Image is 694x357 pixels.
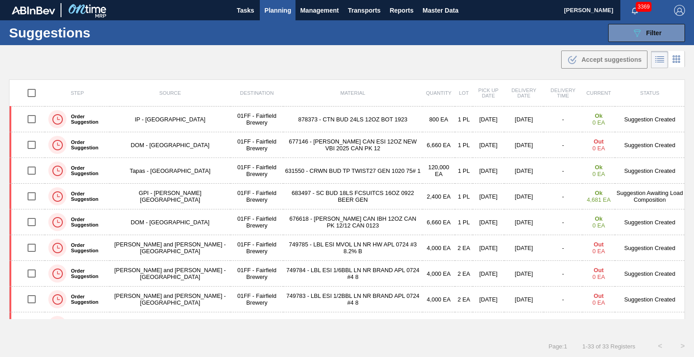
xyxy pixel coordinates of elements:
[422,209,455,235] td: 6,660 EA
[389,5,413,16] span: Reports
[283,132,422,158] td: 677146 - [PERSON_NAME] CAN ESI 12OZ NEW VBI 2025 CAN PK 12
[240,90,273,96] span: Destination
[66,242,106,253] label: Order Suggestion
[592,274,605,280] span: 0 EA
[110,132,230,158] td: DOM - [GEOGRAPHIC_DATA]
[283,107,422,132] td: 878373 - CTN BUD 24LS 12OZ BOT 1923
[615,287,685,312] td: Suggestion Created
[615,184,685,209] td: Suggestion Awaiting Load Composition
[66,191,106,202] label: Order Suggestion
[110,209,230,235] td: DOM - [GEOGRAPHIC_DATA]
[561,51,647,69] button: Accept suggestions
[283,261,422,287] td: 749784 - LBL ESI 1/6BBL LN NR BRAND APL 0724 #4 8
[544,312,582,338] td: -
[473,261,504,287] td: [DATE]
[422,184,455,209] td: 2,400 EA
[283,184,422,209] td: 683497 - SC BUD 18LS FCSUITCS 16OZ 0922 BEER GEN
[426,90,452,96] span: Quantity
[511,88,536,98] span: Delivery Date
[504,107,544,132] td: [DATE]
[283,235,422,261] td: 749785 - LBL ESI MVOL LN NR HW APL 0724 #3 8.2% B
[504,287,544,312] td: [DATE]
[594,138,604,145] strong: Out
[422,235,455,261] td: 4,000 EA
[544,235,582,261] td: -
[615,261,685,287] td: Suggestion Created
[455,261,473,287] td: 2 EA
[594,241,604,248] strong: Out
[340,90,365,96] span: Material
[66,217,106,227] label: Order Suggestion
[636,2,652,12] span: 3369
[422,132,455,158] td: 6,660 EA
[300,5,339,16] span: Management
[615,235,685,261] td: Suggestion Created
[504,235,544,261] td: [DATE]
[230,132,283,158] td: 01FF - Fairfield Brewery
[651,51,668,68] div: List Vision
[455,235,473,261] td: 2 EA
[592,222,605,229] span: 0 EA
[544,287,582,312] td: -
[640,90,659,96] span: Status
[581,56,642,63] span: Accept suggestions
[110,184,230,209] td: GPI - [PERSON_NAME][GEOGRAPHIC_DATA]
[110,158,230,184] td: Tapas - [GEOGRAPHIC_DATA]
[615,312,685,338] td: Suggestion Created
[504,209,544,235] td: [DATE]
[608,24,685,42] button: Filter
[595,318,603,325] strong: Ok
[230,312,283,338] td: 01FF - Fairfield Brewery
[110,312,230,338] td: GPI - [PERSON_NAME][GEOGRAPHIC_DATA]
[422,107,455,132] td: 800 EA
[422,158,455,184] td: 120,000 EA
[230,209,283,235] td: 01FF - Fairfield Brewery
[473,312,504,338] td: [DATE]
[230,158,283,184] td: 01FF - Fairfield Brewery
[504,158,544,184] td: [DATE]
[283,287,422,312] td: 749783 - LBL ESI 1/2BBL LN NR BRAND APL 0724 #4 8
[592,119,605,126] span: 0 EA
[159,90,181,96] span: Source
[110,107,230,132] td: IP - [GEOGRAPHIC_DATA]
[504,184,544,209] td: [DATE]
[615,132,685,158] td: Suggestion Created
[674,5,685,16] img: Logout
[455,209,473,235] td: 1 PL
[66,114,106,125] label: Order Suggestion
[455,107,473,132] td: 1 PL
[615,158,685,184] td: Suggestion Created
[544,158,582,184] td: -
[283,209,422,235] td: 676618 - [PERSON_NAME] CAN IBH 12OZ CAN PK 12/12 CAN 0123
[110,261,230,287] td: [PERSON_NAME] and [PERSON_NAME] - [GEOGRAPHIC_DATA]
[646,29,661,37] span: Filter
[473,184,504,209] td: [DATE]
[66,294,106,305] label: Order Suggestion
[422,5,458,16] span: Master Data
[551,88,576,98] span: Delivery Time
[473,107,504,132] td: [DATE]
[283,312,422,338] td: 677112 - [PERSON_NAME] CAN BSH 12OZ TWNSTK 30/12 CAN 0724
[348,5,380,16] span: Transports
[544,209,582,235] td: -
[473,209,504,235] td: [DATE]
[235,5,255,16] span: Tasks
[594,267,604,274] strong: Out
[9,261,685,287] a: Order Suggestion[PERSON_NAME] and [PERSON_NAME] - [GEOGRAPHIC_DATA]01FF - Fairfield Brewery749784...
[587,196,611,203] span: 4,681 EA
[110,287,230,312] td: [PERSON_NAME] and [PERSON_NAME] - [GEOGRAPHIC_DATA]
[230,261,283,287] td: 01FF - Fairfield Brewery
[668,51,685,68] div: Card Vision
[9,107,685,132] a: Order SuggestionIP - [GEOGRAPHIC_DATA]01FF - Fairfield Brewery878373 - CTN BUD 24LS 12OZ BOT 1923...
[9,312,685,338] a: Order SuggestionGPI - [PERSON_NAME][GEOGRAPHIC_DATA]01FF - Fairfield Brewery677112 - [PERSON_NAME...
[9,287,685,312] a: Order Suggestion[PERSON_NAME] and [PERSON_NAME] - [GEOGRAPHIC_DATA]01FF - Fairfield Brewery749783...
[66,165,106,176] label: Order Suggestion
[504,132,544,158] td: [DATE]
[504,261,544,287] td: [DATE]
[615,209,685,235] td: Suggestion Created
[9,184,685,209] a: Order SuggestionGPI - [PERSON_NAME][GEOGRAPHIC_DATA]01FF - Fairfield Brewery683497 - SC BUD 18LS ...
[592,299,605,306] span: 0 EA
[9,158,685,184] a: Order SuggestionTapas - [GEOGRAPHIC_DATA]01FF - Fairfield Brewery631550 - CRWN BUD TP TWIST27 GEN...
[594,292,604,299] strong: Out
[422,287,455,312] td: 4,000 EA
